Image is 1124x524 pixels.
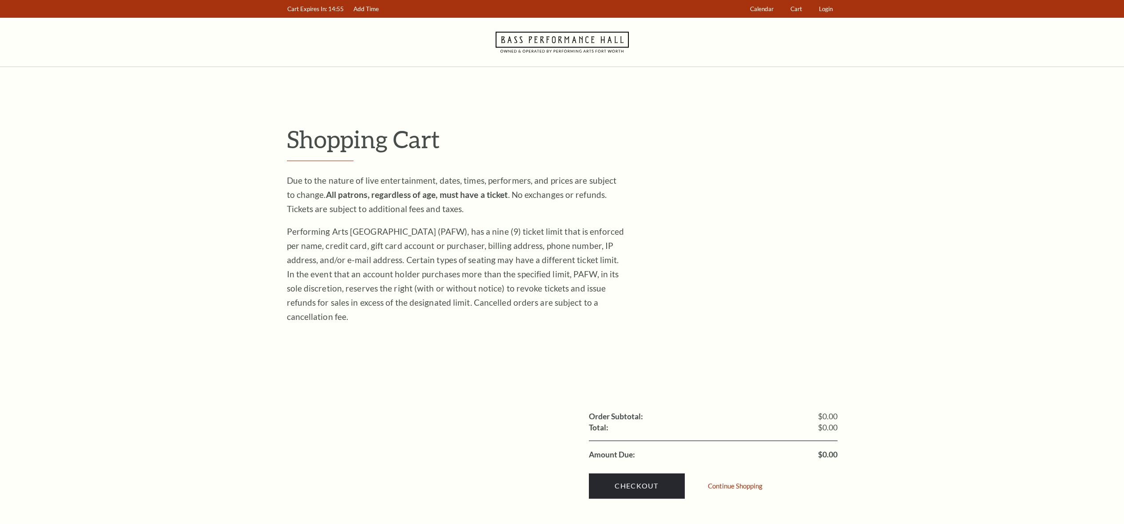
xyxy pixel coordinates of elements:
span: Calendar [750,5,774,12]
a: Checkout [589,473,685,498]
a: Calendar [746,0,778,18]
strong: All patrons, regardless of age, must have a ticket [326,189,508,200]
p: Shopping Cart [287,125,838,154]
span: $0.00 [818,451,838,459]
span: Cart Expires In: [287,5,327,12]
label: Order Subtotal: [589,413,643,421]
span: Due to the nature of live entertainment, dates, times, performers, and prices are subject to chan... [287,175,617,214]
span: Login [819,5,833,12]
span: $0.00 [818,413,838,421]
a: Continue Shopping [708,483,763,489]
label: Total: [589,424,608,432]
span: 14:55 [328,5,344,12]
a: Add Time [349,0,383,18]
a: Cart [786,0,806,18]
p: Performing Arts [GEOGRAPHIC_DATA] (PAFW), has a nine (9) ticket limit that is enforced per name, ... [287,225,624,324]
span: $0.00 [818,424,838,432]
label: Amount Due: [589,451,635,459]
a: Login [814,0,837,18]
span: Cart [790,5,802,12]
